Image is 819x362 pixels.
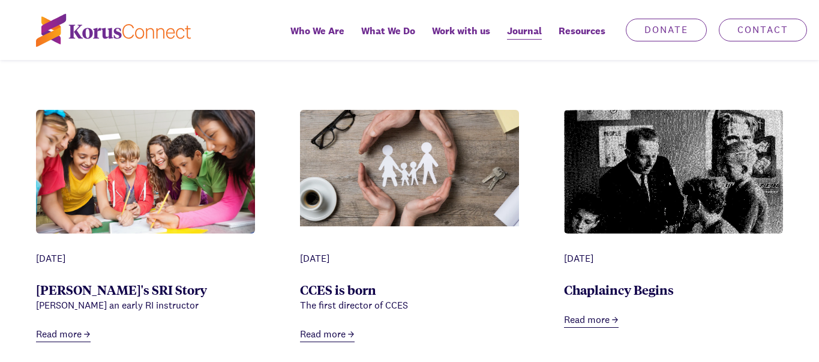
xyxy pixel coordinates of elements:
[282,17,353,60] a: Who We Are
[424,17,499,60] a: Work with us
[300,298,519,313] div: The first director of CCES
[564,110,783,303] img: chaplain with students
[300,252,519,266] div: [DATE]
[719,19,807,41] a: Contact
[626,19,707,41] a: Donate
[300,110,519,226] img: 1fdc8b3b-5ceb-4b61-ac2a-284827e13973_our%2Bpromise.png
[36,327,91,342] a: Read more
[564,252,783,266] div: [DATE]
[432,22,490,40] span: Work with us
[36,281,207,298] a: [PERSON_NAME]'s SRI Story
[564,313,619,328] a: Read more
[550,17,614,60] div: Resources
[36,298,255,313] div: [PERSON_NAME] an early RI instructor
[300,281,376,298] a: CCES is born
[300,327,355,342] a: Read more
[36,110,255,233] img: 4b64830a-e0be-48d4-b1fb-c496ff45a80f_Child%2B7.png
[290,22,344,40] span: Who We Are
[499,17,550,60] a: Journal
[361,22,415,40] span: What We Do
[507,22,542,40] span: Journal
[36,252,255,266] div: [DATE]
[353,17,424,60] a: What We Do
[564,281,674,298] a: Chaplaincy Begins
[36,14,191,47] img: korus-connect%2Fc5177985-88d5-491d-9cd7-4a1febad1357_logo.svg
